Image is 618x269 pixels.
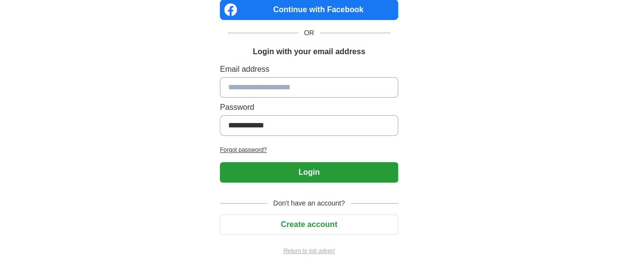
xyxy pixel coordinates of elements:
span: Don't have an account? [267,198,351,208]
label: Email address [220,63,398,75]
button: Login [220,162,398,183]
a: Forgot password? [220,145,398,154]
a: Create account [220,220,398,228]
span: OR [298,28,320,38]
label: Password [220,102,398,113]
button: Create account [220,214,398,235]
a: Return to job advert [220,247,398,255]
h1: Login with your email address [253,46,365,58]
